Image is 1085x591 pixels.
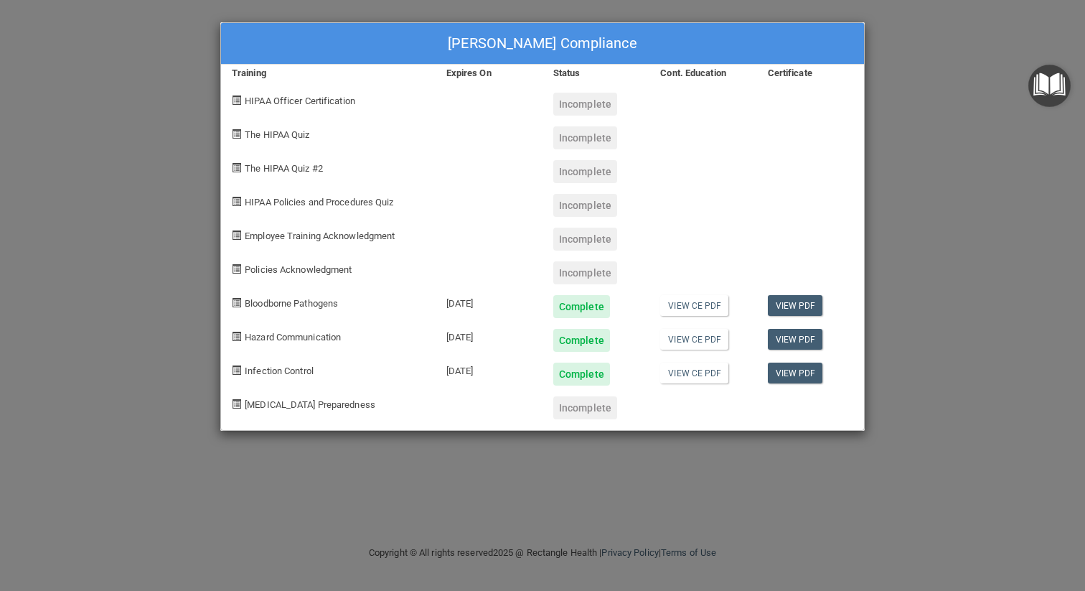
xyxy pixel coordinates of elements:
[553,126,617,149] div: Incomplete
[436,65,542,82] div: Expires On
[245,197,393,208] span: HIPAA Policies and Procedures Quiz
[553,363,610,386] div: Complete
[768,295,823,316] a: View PDF
[649,65,756,82] div: Cont. Education
[553,194,617,217] div: Incomplete
[768,329,823,350] a: View PDF
[245,231,395,241] span: Employee Training Acknowledgment
[221,23,864,65] div: [PERSON_NAME] Compliance
[553,295,610,318] div: Complete
[245,264,352,275] span: Policies Acknowledgment
[553,160,617,183] div: Incomplete
[245,298,338,309] span: Bloodborne Pathogens
[245,129,309,140] span: The HIPAA Quiz
[660,363,728,383] a: View CE PDF
[245,399,375,410] span: [MEDICAL_DATA] Preparedness
[436,352,542,386] div: [DATE]
[660,295,728,316] a: View CE PDF
[553,396,617,419] div: Incomplete
[757,65,864,82] div: Certificate
[245,332,341,343] span: Hazard Communication
[660,329,728,350] a: View CE PDF
[542,65,649,82] div: Status
[221,65,436,82] div: Training
[553,228,617,251] div: Incomplete
[553,261,617,284] div: Incomplete
[245,366,314,376] span: Infection Control
[553,93,617,116] div: Incomplete
[245,96,355,106] span: HIPAA Officer Certification
[768,363,823,383] a: View PDF
[245,163,323,174] span: The HIPAA Quiz #2
[1028,65,1071,107] button: Open Resource Center
[436,284,542,318] div: [DATE]
[553,329,610,352] div: Complete
[436,318,542,352] div: [DATE]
